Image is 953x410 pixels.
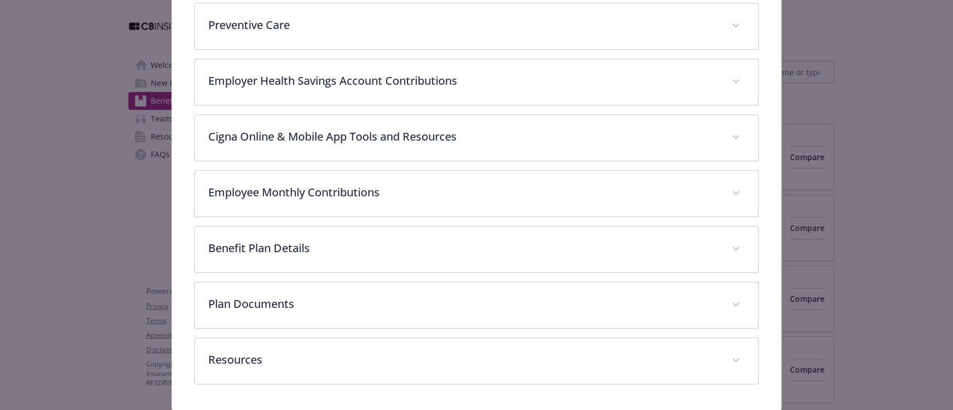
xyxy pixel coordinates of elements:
div: Employer Health Savings Account Contributions [195,59,758,105]
p: Resources [208,351,717,368]
p: Employee Monthly Contributions [208,184,717,201]
p: Plan Documents [208,296,717,312]
div: Benefit Plan Details [195,226,758,272]
div: Employee Monthly Contributions [195,171,758,216]
div: Resources [195,338,758,384]
div: Cigna Online & Mobile App Tools and Resources [195,115,758,161]
div: Plan Documents [195,282,758,328]
p: Cigna Online & Mobile App Tools and Resources [208,128,717,145]
p: Benefit Plan Details [208,240,717,257]
p: Employer Health Savings Account Contributions [208,73,717,89]
p: Preventive Care [208,17,717,33]
div: Preventive Care [195,3,758,49]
